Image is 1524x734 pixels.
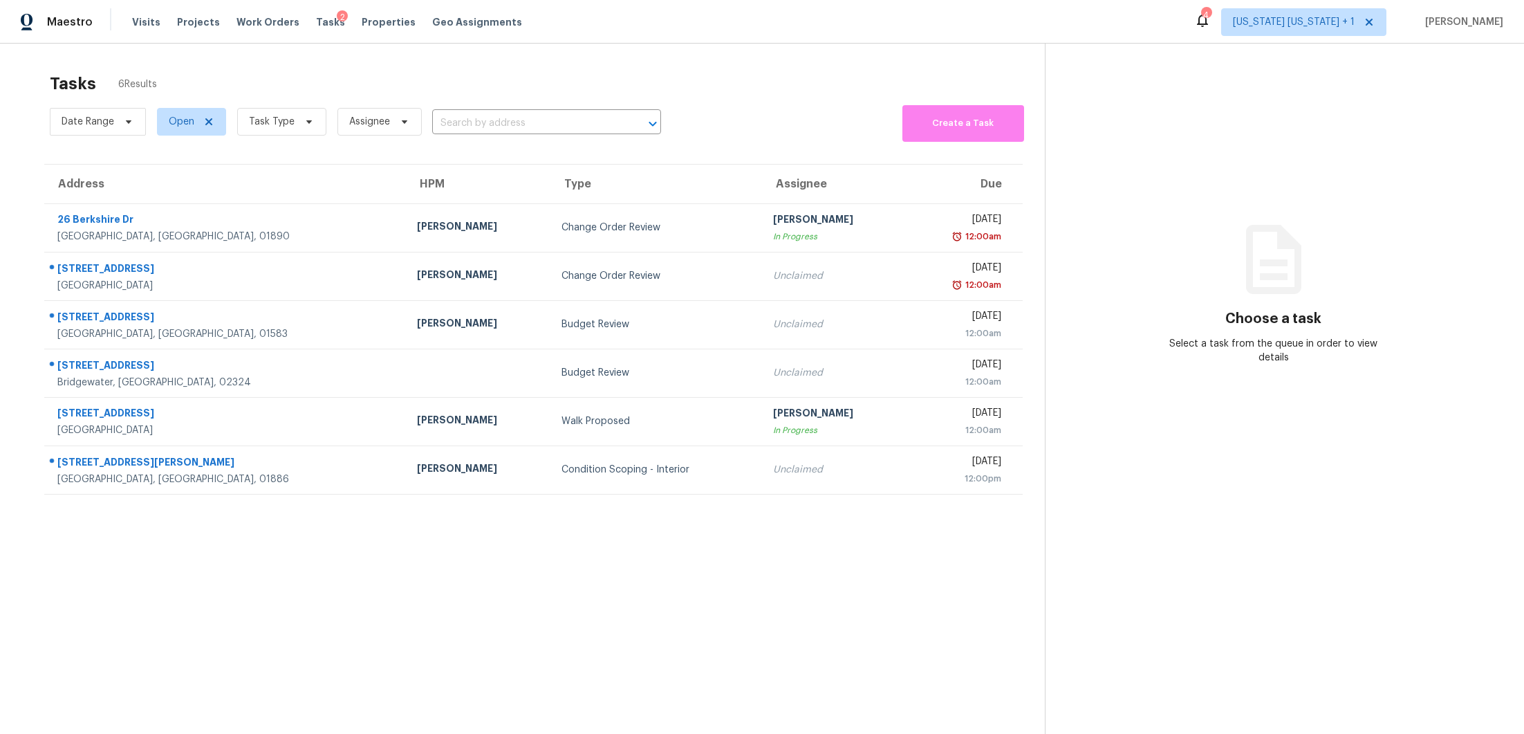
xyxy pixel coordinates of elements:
div: 2 [337,10,348,24]
div: Unclaimed [773,463,895,477]
span: Create a Task [909,116,1017,131]
div: Budget Review [561,318,751,331]
div: 12:00am [963,278,1001,292]
div: [STREET_ADDRESS] [57,406,395,423]
div: [DATE] [918,261,1001,278]
th: Type [550,165,762,203]
span: Projects [177,15,220,29]
span: Task Type [249,115,295,129]
div: [GEOGRAPHIC_DATA], [GEOGRAPHIC_DATA], 01886 [57,472,395,486]
span: 6 Results [118,77,157,91]
div: 12:00pm [918,472,1001,486]
div: Walk Proposed [561,414,751,428]
div: 4 [1201,8,1211,22]
div: [DATE] [918,309,1001,327]
span: Date Range [62,115,114,129]
img: Overdue Alarm Icon [951,230,963,244]
div: [STREET_ADDRESS] [57,262,395,279]
div: [PERSON_NAME] [417,219,539,237]
div: Budget Review [561,366,751,380]
div: 26 Berkshire Dr [57,212,395,230]
span: Properties [362,15,416,29]
div: 12:00am [918,375,1001,389]
span: [PERSON_NAME] [1420,15,1503,29]
span: Work Orders [236,15,299,29]
div: 12:00am [918,327,1001,340]
div: Unclaimed [773,269,895,283]
div: [GEOGRAPHIC_DATA], [GEOGRAPHIC_DATA], 01890 [57,230,395,244]
div: Condition Scoping - Interior [561,463,751,477]
span: Assignee [349,115,390,129]
div: [STREET_ADDRESS][PERSON_NAME] [57,455,395,472]
div: Unclaimed [773,366,895,380]
div: [PERSON_NAME] [773,212,895,230]
span: Visits [132,15,160,29]
div: [PERSON_NAME] [773,406,895,423]
span: [US_STATE] [US_STATE] + 1 [1233,15,1355,29]
th: HPM [406,165,550,203]
div: Change Order Review [561,269,751,283]
div: [GEOGRAPHIC_DATA] [57,279,395,293]
img: Overdue Alarm Icon [951,278,963,292]
div: [DATE] [918,406,1001,423]
div: Unclaimed [773,318,895,331]
div: [GEOGRAPHIC_DATA] [57,423,395,437]
div: In Progress [773,423,895,437]
th: Address [44,165,406,203]
div: [STREET_ADDRESS] [57,358,395,376]
div: [DATE] [918,358,1001,375]
div: [STREET_ADDRESS] [57,310,395,327]
div: [DATE] [918,212,1001,230]
div: [GEOGRAPHIC_DATA], [GEOGRAPHIC_DATA], 01583 [57,327,395,341]
div: [DATE] [918,455,1001,472]
div: 12:00am [963,230,1001,244]
div: Change Order Review [561,221,751,235]
div: Select a task from the queue in order to view details [1160,337,1388,365]
span: Open [169,115,194,129]
div: Bridgewater, [GEOGRAPHIC_DATA], 02324 [57,376,395,389]
th: Due [907,165,1023,203]
input: Search by address [432,113,622,134]
button: Create a Task [902,105,1024,142]
button: Open [643,114,662,134]
span: Geo Assignments [432,15,522,29]
span: Maestro [47,15,93,29]
div: 12:00am [918,423,1001,437]
h3: Choose a task [1225,312,1321,326]
th: Assignee [762,165,907,203]
div: [PERSON_NAME] [417,461,539,479]
span: Tasks [316,17,345,27]
div: [PERSON_NAME] [417,316,539,333]
div: In Progress [773,230,895,244]
div: [PERSON_NAME] [417,413,539,430]
div: [PERSON_NAME] [417,268,539,285]
h2: Tasks [50,77,96,91]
